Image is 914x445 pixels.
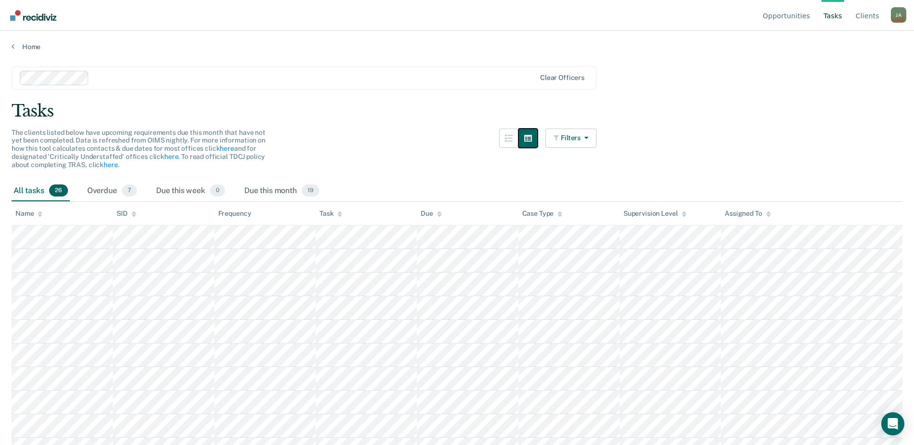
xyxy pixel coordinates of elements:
[122,184,137,197] span: 7
[623,209,687,218] div: Supervision Level
[891,7,906,23] div: J A
[881,412,904,435] div: Open Intercom Messenger
[319,209,342,218] div: Task
[85,181,139,202] div: Overdue7
[104,161,118,169] a: here
[220,144,234,152] a: here
[725,209,770,218] div: Assigned To
[891,7,906,23] button: Profile dropdown button
[421,209,442,218] div: Due
[218,209,252,218] div: Frequency
[210,184,225,197] span: 0
[15,209,42,218] div: Name
[12,129,265,169] span: The clients listed below have upcoming requirements due this month that have not yet been complet...
[49,184,68,197] span: 26
[242,181,321,202] div: Due this month19
[117,209,136,218] div: SID
[154,181,227,202] div: Due this week0
[302,184,319,197] span: 19
[545,129,596,148] button: Filters
[12,101,902,121] div: Tasks
[12,181,70,202] div: All tasks26
[10,10,56,21] img: Recidiviz
[522,209,563,218] div: Case Type
[540,74,584,82] div: Clear officers
[12,42,902,51] a: Home
[164,153,178,160] a: here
